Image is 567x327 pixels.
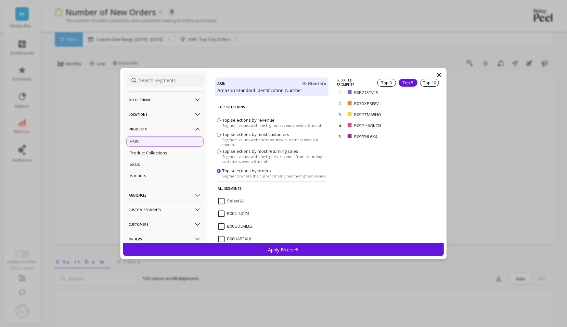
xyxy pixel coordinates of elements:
[218,100,326,114] p: Top Selections
[339,101,345,106] p: 2.
[129,106,201,123] p: Locations
[222,117,275,123] span: Top selections by revenue
[222,154,327,164] span: Segment values with the highest revenue from returning customers over a 6 month.
[222,168,271,174] span: Top selections by orders
[222,123,323,128] span: Segment values with the highest revenue over a 6 month.
[218,181,326,195] p: All Segments
[130,139,139,144] p: ASIN
[222,148,298,154] span: Top selections by most returning sales
[377,79,396,87] div: Top 3
[354,90,409,95] p: B0BZ13TV19
[130,173,147,178] p: Variants
[339,112,345,117] p: 3.
[130,150,168,156] p: Product Collections
[354,123,410,128] p: B09GH6GKCN
[222,131,289,137] span: Top selections by most customers
[339,123,345,128] p: 4.
[302,81,326,86] span: Hide Info
[129,91,201,108] p: No filtering
[218,87,326,94] p: Amazon Standard Identification Number
[129,231,201,247] p: Orders
[218,198,245,204] span: Select All
[130,161,140,167] p: SKUs
[339,134,345,139] p: 5.
[222,174,326,178] span: Segments where the current metric has the highest values.
[218,211,249,217] span: B004L5JCZ4
[129,216,201,233] p: Customers
[337,78,369,87] p: SELECTED SEGMENTS
[129,121,201,137] p: Products
[126,74,204,87] input: Search Segments
[354,101,409,106] p: B07DXPSF8V
[420,79,439,87] div: Top 10
[129,187,201,203] p: Audiences
[399,79,418,87] div: Top 5
[354,134,408,139] p: B09FFHL6K4
[218,223,252,230] span: B00GDLML02
[218,80,226,87] h4: ASIN
[354,112,410,117] p: B09GTM68HG
[129,201,201,218] p: Custom Segments
[222,137,327,147] span: Segment values with the most new customers over a 6 month.
[218,236,252,242] span: B00HAPEXLK
[268,247,299,253] p: Apply Filters
[339,90,345,95] p: 1.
